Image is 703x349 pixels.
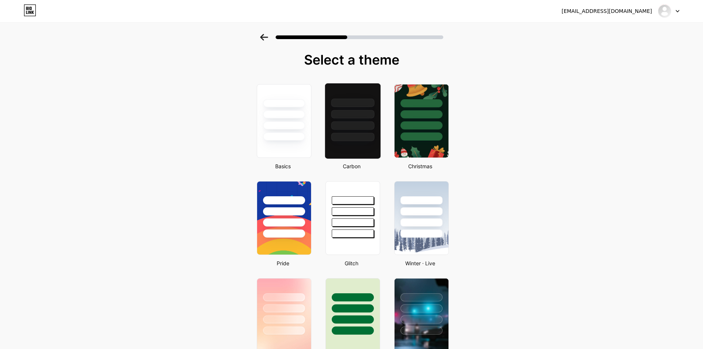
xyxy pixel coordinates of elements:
[323,162,380,170] div: Carbon
[392,162,449,170] div: Christmas
[255,162,311,170] div: Basics
[562,7,652,15] div: [EMAIL_ADDRESS][DOMAIN_NAME]
[658,4,672,18] img: Kê Toàn
[392,259,449,267] div: Winter · Live
[323,259,380,267] div: Glitch
[254,52,450,67] div: Select a theme
[255,259,311,267] div: Pride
